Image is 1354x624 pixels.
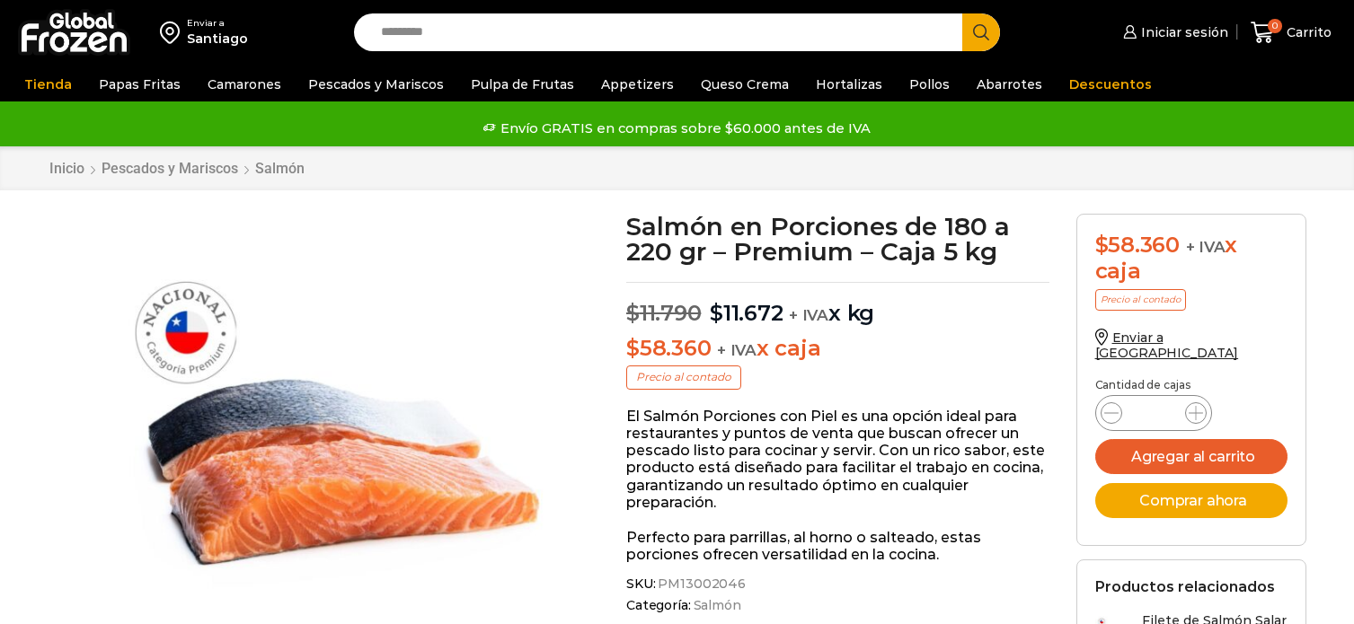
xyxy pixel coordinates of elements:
[626,576,1049,592] span: SKU:
[1137,23,1228,41] span: Iniciar sesión
[626,335,711,361] bdi: 58.360
[626,282,1049,327] p: x kg
[1095,483,1288,518] button: Comprar ahora
[49,160,305,177] nav: Breadcrumb
[187,17,248,30] div: Enviar a
[101,160,239,177] a: Pescados y Mariscos
[1095,439,1288,474] button: Agregar al carrito
[1246,12,1336,54] a: 0 Carrito
[160,17,187,48] img: address-field-icon.svg
[710,300,783,326] bdi: 11.672
[1095,379,1288,391] p: Cantidad de cajas
[626,300,640,326] span: $
[691,598,741,613] a: Salmón
[1060,67,1161,101] a: Descuentos
[90,67,190,101] a: Papas Fritas
[710,300,723,326] span: $
[655,576,746,592] span: PM13002046
[254,160,305,177] a: Salmón
[1095,232,1109,258] span: $
[1282,23,1332,41] span: Carrito
[199,67,290,101] a: Camarones
[1119,14,1228,50] a: Iniciar sesión
[626,365,741,389] p: Precio al contado
[807,67,891,101] a: Hortalizas
[592,67,683,101] a: Appetizers
[626,336,1049,362] p: x caja
[1095,330,1239,361] a: Enviar a [GEOGRAPHIC_DATA]
[900,67,959,101] a: Pollos
[692,67,798,101] a: Queso Crema
[299,67,453,101] a: Pescados y Mariscos
[626,214,1049,264] h1: Salmón en Porciones de 180 a 220 gr – Premium – Caja 5 kg
[15,67,81,101] a: Tienda
[717,341,757,359] span: + IVA
[1268,19,1282,33] span: 0
[626,598,1049,613] span: Categoría:
[1095,289,1186,311] p: Precio al contado
[187,30,248,48] div: Santiago
[626,408,1049,511] p: El Salmón Porciones con Piel es una opción ideal para restaurantes y puntos de venta que buscan o...
[626,335,640,361] span: $
[962,13,1000,51] button: Search button
[626,529,1049,563] p: Perfecto para parrillas, al horno o salteado, estas porciones ofrecen versatilidad en la cocina.
[1095,232,1180,258] bdi: 58.360
[1186,238,1226,256] span: + IVA
[626,300,701,326] bdi: 11.790
[49,160,85,177] a: Inicio
[1137,400,1171,426] input: Product quantity
[462,67,583,101] a: Pulpa de Frutas
[968,67,1051,101] a: Abarrotes
[789,306,828,324] span: + IVA
[1095,578,1275,595] h2: Productos relacionados
[1095,233,1288,285] div: x caja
